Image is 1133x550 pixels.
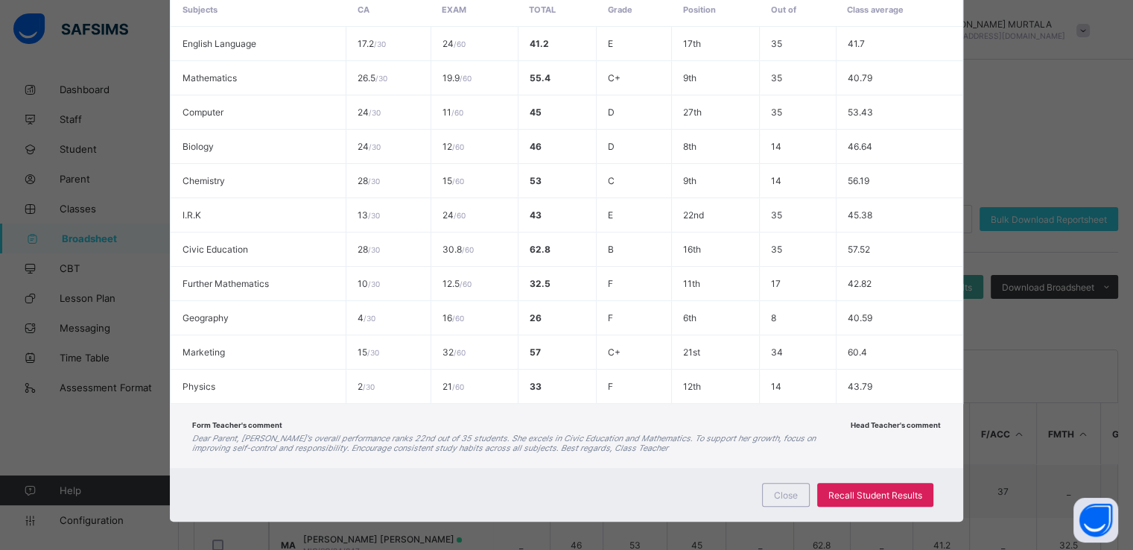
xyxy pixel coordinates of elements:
[454,39,466,48] span: / 60
[771,278,781,289] span: 17
[771,312,776,323] span: 8
[442,107,463,118] span: 11
[367,348,379,357] span: / 30
[683,312,696,323] span: 6th
[452,142,464,151] span: / 60
[358,72,387,83] span: 26.5
[358,381,375,392] span: 2
[771,107,782,118] span: 35
[683,244,701,255] span: 16th
[452,314,464,323] span: / 60
[183,38,256,49] span: English Language
[452,382,464,391] span: / 60
[771,38,782,49] span: 35
[442,141,464,152] span: 12
[683,347,700,358] span: 21st
[683,278,700,289] span: 11th
[608,107,615,118] span: D
[442,244,474,255] span: 30.8
[530,209,542,221] span: 43
[442,381,464,392] span: 21
[608,347,621,358] span: C+
[608,312,613,323] span: F
[682,4,715,15] span: Position
[683,107,702,118] span: 27th
[530,278,550,289] span: 32.5
[183,278,269,289] span: Further Mathematics
[183,72,237,83] span: Mathematics
[530,347,541,358] span: 57
[442,72,472,83] span: 19.9
[442,38,466,49] span: 24
[683,209,704,221] span: 22nd
[358,312,375,323] span: 4
[847,4,904,15] span: Class average
[530,244,550,255] span: 62.8
[183,4,218,15] span: Subjects
[368,211,380,220] span: / 30
[771,72,782,83] span: 35
[183,175,225,186] span: Chemistry
[374,39,386,48] span: / 30
[452,177,464,186] span: / 60
[848,312,872,323] span: 40.59
[848,347,867,358] span: 60.4
[529,4,556,15] span: Total
[192,434,816,453] i: Dear Parent, [PERSON_NAME]'s overall performance ranks 22nd out of 35 students. She excels in Civ...
[530,72,550,83] span: 55.4
[375,74,387,83] span: / 30
[363,382,375,391] span: / 30
[851,421,941,429] span: Head Teacher's comment
[530,107,542,118] span: 45
[183,312,229,323] span: Geography
[1073,498,1118,543] button: Open asap
[683,381,701,392] span: 12th
[848,107,873,118] span: 53.43
[442,175,464,186] span: 15
[848,38,865,49] span: 41.7
[771,347,783,358] span: 34
[368,245,380,254] span: / 30
[683,175,696,186] span: 9th
[530,381,542,392] span: 33
[183,141,214,152] span: Biology
[451,108,463,117] span: / 60
[771,381,781,392] span: 14
[358,244,380,255] span: 28
[608,141,615,152] span: D
[530,141,542,152] span: 46
[358,278,380,289] span: 10
[358,347,379,358] span: 15
[364,314,375,323] span: / 30
[683,72,696,83] span: 9th
[683,141,696,152] span: 8th
[771,209,782,221] span: 35
[848,278,872,289] span: 42.82
[460,74,472,83] span: / 60
[608,175,615,186] span: C
[358,209,380,221] span: 13
[442,278,472,289] span: 12.5
[183,381,215,392] span: Physics
[771,244,782,255] span: 35
[442,4,466,15] span: EXAM
[771,4,796,15] span: Out of
[369,142,381,151] span: / 30
[460,279,472,288] span: / 60
[530,312,542,323] span: 26
[358,141,381,152] span: 24
[462,245,474,254] span: / 60
[848,141,872,152] span: 46.64
[183,347,225,358] span: Marketing
[848,381,872,392] span: 43.79
[442,312,464,323] span: 16
[183,244,248,255] span: Civic Education
[358,4,369,15] span: CA
[771,141,781,152] span: 14
[358,107,381,118] span: 24
[774,490,798,501] span: Close
[848,175,869,186] span: 56.19
[369,108,381,117] span: / 30
[848,72,872,83] span: 40.79
[358,38,386,49] span: 17.2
